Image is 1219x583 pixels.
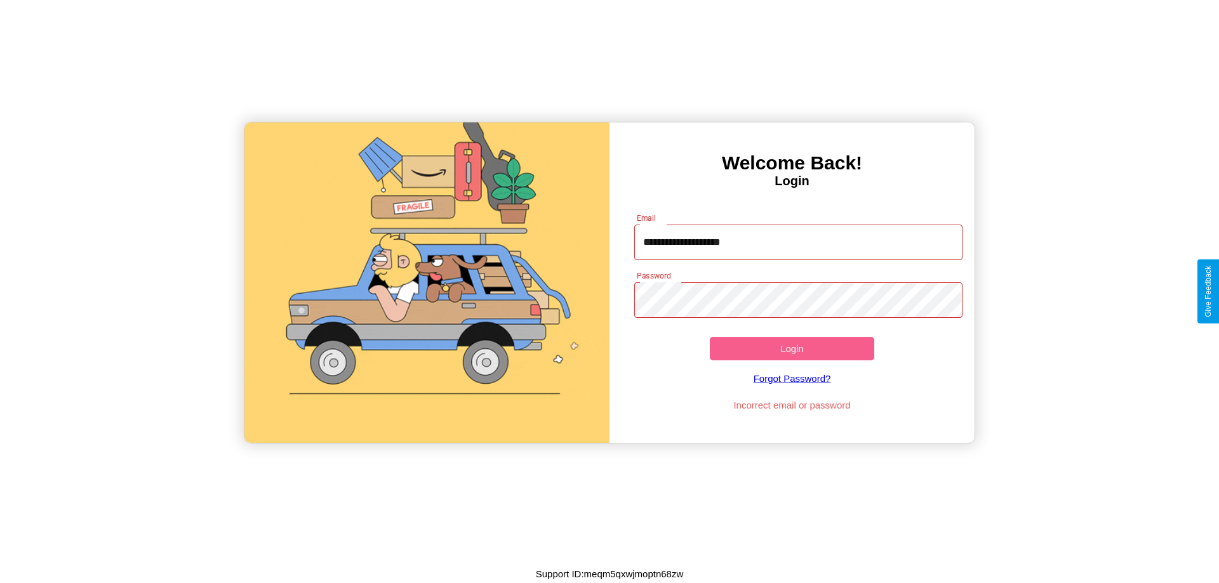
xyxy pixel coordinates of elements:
div: Give Feedback [1204,266,1213,317]
h3: Welcome Back! [609,152,975,174]
button: Login [710,337,874,360]
label: Email [637,213,656,223]
a: Forgot Password? [628,360,957,396]
p: Incorrect email or password [628,396,957,414]
label: Password [637,270,670,281]
p: Support ID: meqm5qxwjmoptn68zw [536,565,684,582]
h4: Login [609,174,975,188]
img: gif [244,122,609,443]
